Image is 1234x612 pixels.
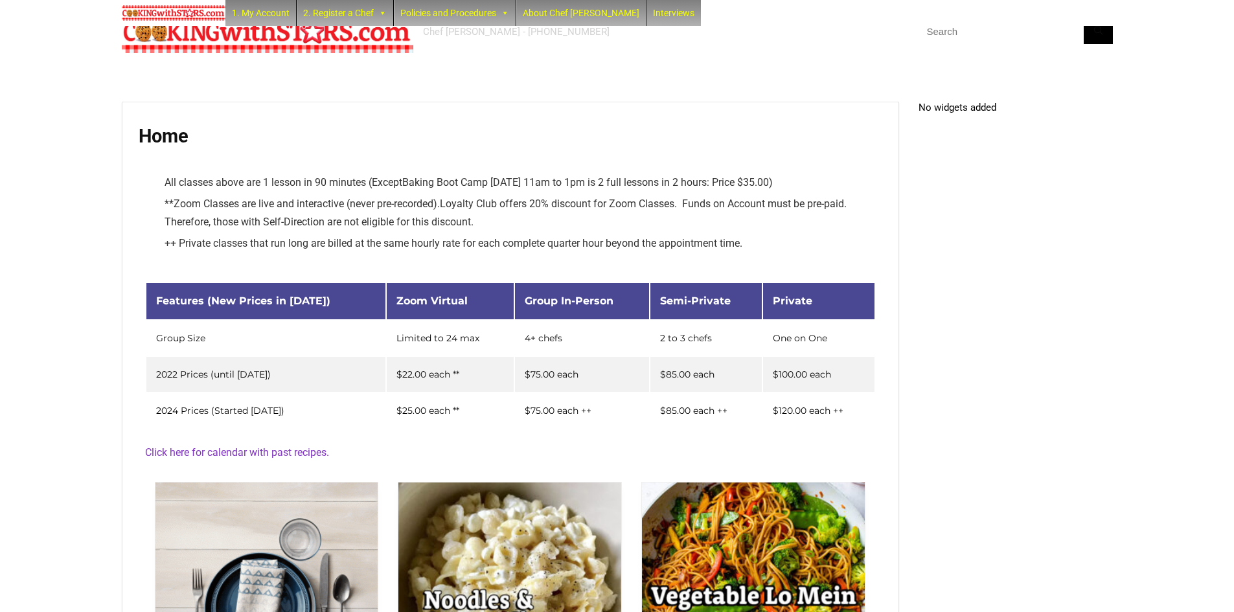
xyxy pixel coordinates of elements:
div: $75.00 each ++ [525,406,639,415]
input: Search [919,19,1113,44]
a: Click here for calendar with past recipes. [145,446,329,459]
div: $85.00 each ++ [660,406,752,415]
span: Baking Boot Camp [DATE] 11am to 1pm is 2 full lessons in 2 hours: Price $35.00) [402,176,773,188]
div: $100.00 each [773,370,865,379]
h1: Home [139,125,882,147]
img: Chef Paula's Cooking With Stars [122,5,225,21]
div: $22.00 each ** [396,370,503,379]
div: Group Size [156,334,376,343]
div: Chef [PERSON_NAME] - [PHONE_NUMBER] [423,25,610,38]
div: 4+ chefs [525,334,639,343]
span: Private [773,295,812,307]
li: ++ Private classes that run long are billed at the same hourly rate for each complete quarter hou... [165,234,876,253]
button: Search [1084,19,1113,44]
div: 2024 Prices (Started [DATE]) [156,406,376,415]
span: Zoom Classes are live and interactive (never pre-recorded). [174,198,440,210]
div: One on One [773,334,865,343]
span: Group In-Person [525,295,613,307]
li: ** Loyalty Club offers 20% discount for Zoom Classes. Funds on Account must be pre-paid. Therefor... [165,195,876,231]
div: $85.00 each [660,370,752,379]
div: $75.00 each [525,370,639,379]
div: 2 to 3 chefs [660,334,752,343]
span: Semi-Private [660,295,731,307]
div: Limited to 24 max [396,334,503,343]
p: No widgets added [919,102,1113,113]
div: $120.00 each ++ [773,406,865,415]
li: All classes above are 1 lesson in 90 minutes (Except [165,174,876,192]
div: $25.00 each ** [396,406,503,415]
span: Features (New Prices in [DATE]) [156,295,330,307]
span: Zoom Virtual [396,295,468,307]
div: 2022 Prices (until [DATE]) [156,370,376,379]
img: Chef Paula's Cooking With Stars [122,10,413,53]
